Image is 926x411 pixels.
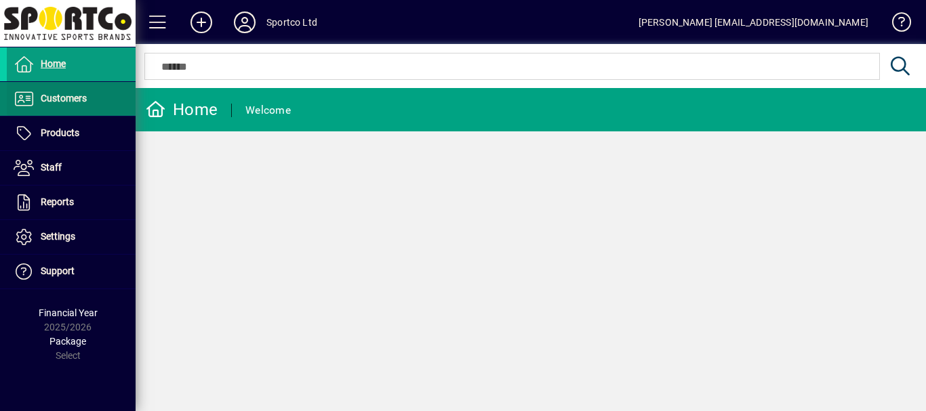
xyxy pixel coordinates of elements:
button: Add [180,10,223,35]
a: Products [7,116,136,150]
span: Settings [41,231,75,242]
span: Financial Year [39,307,98,318]
span: Support [41,265,75,276]
a: Staff [7,151,136,185]
span: Reports [41,196,74,207]
span: Customers [41,93,87,104]
a: Customers [7,82,136,116]
span: Staff [41,162,62,173]
a: Settings [7,220,136,254]
span: Home [41,58,66,69]
div: Sportco Ltd [266,12,317,33]
span: Package [49,336,86,347]
button: Profile [223,10,266,35]
span: Products [41,127,79,138]
div: Home [146,99,218,121]
a: Reports [7,186,136,219]
div: Welcome [245,100,291,121]
div: [PERSON_NAME] [EMAIL_ADDRESS][DOMAIN_NAME] [639,12,868,33]
a: Knowledge Base [882,3,909,47]
a: Support [7,255,136,288]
